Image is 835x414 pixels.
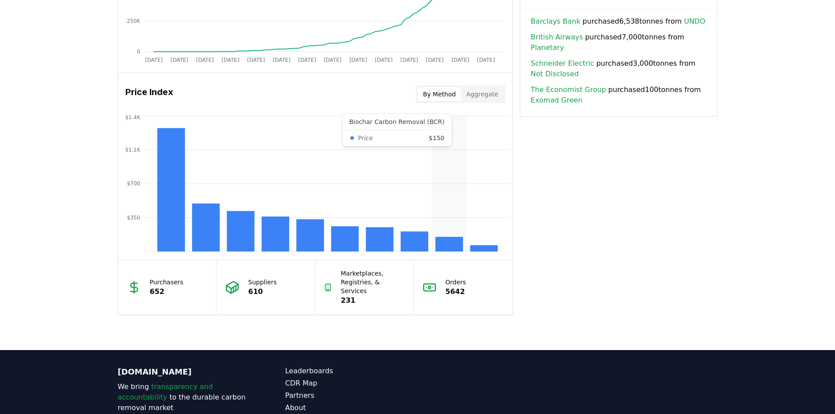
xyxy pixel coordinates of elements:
[349,57,367,63] tspan: [DATE]
[248,278,277,287] p: Suppliers
[323,57,341,63] tspan: [DATE]
[684,16,705,27] a: UNDO
[125,147,141,153] tspan: $1.1K
[341,269,405,295] p: Marketplaces, Registries, & Services
[118,382,250,413] p: We bring to the durable carbon removal market
[451,57,469,63] tspan: [DATE]
[445,287,466,297] p: 5642
[285,378,418,389] a: CDR Map
[426,57,444,63] tspan: [DATE]
[341,295,405,306] p: 231
[531,58,594,69] a: Schneider Electric
[445,278,466,287] p: Orders
[118,366,250,378] p: [DOMAIN_NAME]
[531,16,705,27] span: purchased 6,538 tonnes from
[248,287,277,297] p: 610
[531,58,707,79] span: purchased 3,000 tonnes from
[531,32,583,42] a: British Airways
[298,57,316,63] tspan: [DATE]
[531,95,583,106] a: Exomad Green
[127,215,140,221] tspan: $350
[285,403,418,413] a: About
[477,57,495,63] tspan: [DATE]
[127,180,140,187] tspan: $700
[247,57,265,63] tspan: [DATE]
[285,366,418,376] a: Leaderboards
[150,278,184,287] p: Purchasers
[531,32,707,53] span: purchased 7,000 tonnes from
[531,42,564,53] a: Planetary
[273,57,291,63] tspan: [DATE]
[150,287,184,297] p: 652
[196,57,214,63] tspan: [DATE]
[127,18,141,24] tspan: 250K
[531,85,606,95] a: The Economist Group
[285,390,418,401] a: Partners
[400,57,418,63] tspan: [DATE]
[418,87,461,101] button: By Method
[531,69,579,79] a: Not Disclosed
[125,114,141,120] tspan: $1.4K
[531,16,580,27] a: Barclays Bank
[531,85,707,106] span: purchased 100 tonnes from
[137,49,140,55] tspan: 0
[221,57,239,63] tspan: [DATE]
[461,87,504,101] button: Aggregate
[375,57,393,63] tspan: [DATE]
[125,85,173,103] h3: Price Index
[145,57,163,63] tspan: [DATE]
[118,382,213,401] span: transparency and accountability
[170,57,188,63] tspan: [DATE]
